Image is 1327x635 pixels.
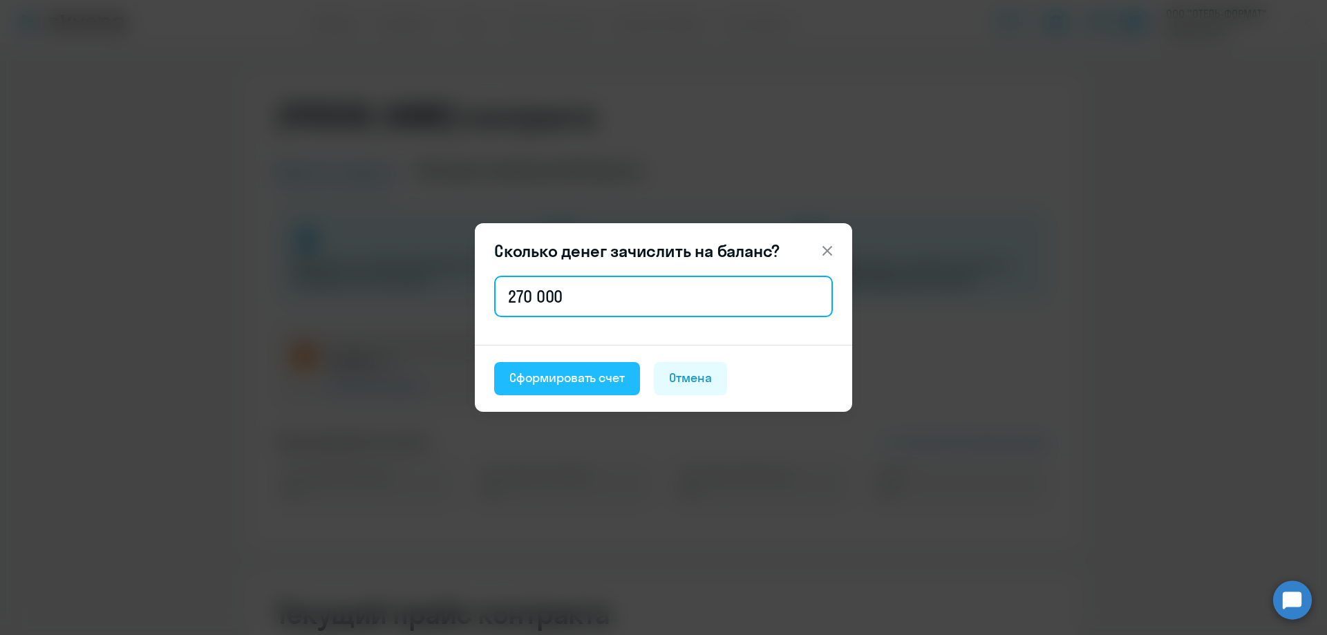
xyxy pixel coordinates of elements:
[475,240,852,262] header: Сколько денег зачислить на баланс?
[669,369,712,387] div: Отмена
[509,369,625,387] div: Сформировать счет
[494,276,833,317] input: 1 000 000 000 ₽
[654,362,727,395] button: Отмена
[494,362,640,395] button: Сформировать счет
